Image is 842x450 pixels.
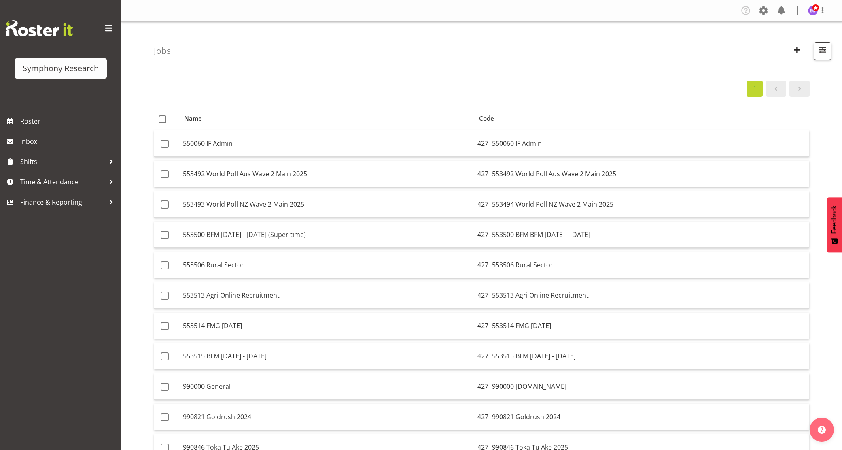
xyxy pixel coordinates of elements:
[474,282,809,309] td: 427|553513 Agri Online Recruitment
[474,343,809,369] td: 427|553515 BFM [DATE] - [DATE]
[474,130,809,157] td: 427|550060 IF Admin
[180,404,474,430] td: 990821 Goldrush 2024
[180,252,474,278] td: 553506 Rural Sector
[474,222,809,248] td: 427|553500 BFM BFM [DATE] - [DATE]
[184,114,202,123] span: Name
[474,313,809,339] td: 427|553514 FMG [DATE]
[180,343,474,369] td: 553515 BFM [DATE] - [DATE]
[180,130,474,157] td: 550060 IF Admin
[474,161,809,187] td: 427|553492 World Poll Aus Wave 2 Main 2025
[180,282,474,309] td: 553513 Agri Online Recruitment
[479,114,494,123] span: Code
[180,161,474,187] td: 553492 World Poll Aus Wave 2 Main 2025
[814,42,831,60] button: Filter Jobs
[827,197,842,252] button: Feedback - Show survey
[474,191,809,218] td: 427|553494 World Poll NZ Wave 2 Main 2025
[474,373,809,400] td: 427|990000 [DOMAIN_NAME]
[808,6,818,15] img: emma-gannaway277.jpg
[20,156,105,168] span: Shifts
[789,42,806,60] button: Create New Job
[180,222,474,248] td: 553500 BFM [DATE] - [DATE] (Super time)
[180,191,474,218] td: 553493 World Poll NZ Wave 2 Main 2025
[20,196,105,208] span: Finance & Reporting
[23,62,99,75] div: Symphony Research
[474,404,809,430] td: 427|990821 Goldrush 2024
[20,176,105,188] span: Time & Attendance
[180,313,474,339] td: 553514 FMG [DATE]
[180,373,474,400] td: 990000 General
[6,20,73,36] img: Rosterit website logo
[154,46,171,55] h4: Jobs
[474,252,809,278] td: 427|553506 Rural Sector
[831,205,838,234] span: Feedback
[20,135,117,147] span: Inbox
[20,115,117,127] span: Roster
[818,426,826,434] img: help-xxl-2.png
